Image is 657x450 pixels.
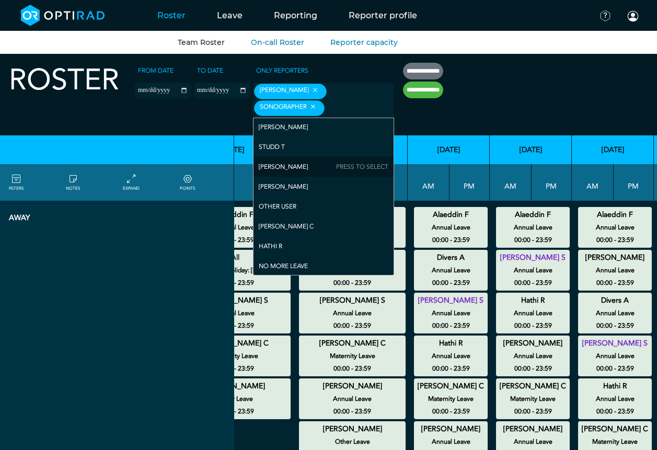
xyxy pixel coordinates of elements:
small: Maternity Leave [176,350,296,362]
small: Annual Leave [409,435,492,448]
div: Annual Leave 00:00 - 23:59 [496,336,570,376]
small: National Holiday: [DATE] [176,264,296,276]
small: 00:00 - 23:59 [333,319,371,332]
small: 00:00 - 23:59 [596,405,634,418]
h2: Roster [9,63,119,98]
small: 00:00 - 23:59 [432,234,470,246]
th: [DATE] [408,135,490,164]
div: Annual Leave 00:00 - 23:59 [496,207,570,248]
small: 00:00 - 23:59 [514,234,552,246]
summary: Hathi R [580,380,650,393]
summary: [PERSON_NAME] C [301,337,404,350]
div: [PERSON_NAME] [254,84,327,99]
div: Annual Leave 00:00 - 23:59 [578,250,652,291]
summary: [PERSON_NAME] [301,423,404,435]
small: Annual Leave [573,264,656,276]
div: Other Leave 00:00 - 23:59 [180,378,291,419]
div: Studd T [253,137,394,157]
small: Annual Leave [491,221,574,234]
small: 00:00 - 23:59 [432,276,470,289]
summary: Divers A [580,294,650,307]
small: 00:00 - 23:59 [216,234,254,246]
small: 00:00 - 23:59 [514,362,552,375]
th: [DATE] [490,135,572,164]
small: Annual Leave [573,307,656,319]
label: From date [135,63,177,78]
div: Maternity Leave 00:00 - 23:59 [180,336,291,376]
summary: [PERSON_NAME] [498,337,568,350]
a: collapse/expand entries [123,173,140,192]
div: Annual Leave 00:00 - 23:59 [414,250,488,291]
a: On-call Roster [251,38,304,47]
small: Annual Leave [294,307,410,319]
summary: [PERSON_NAME] [301,380,404,393]
summary: [PERSON_NAME] S [416,294,486,307]
th: [DATE] [572,135,654,164]
small: 00:00 - 23:59 [596,319,634,332]
summary: [PERSON_NAME] [580,251,650,264]
small: 00:00 - 23:59 [514,405,552,418]
small: Maternity Leave [294,350,410,362]
small: 00:00 - 23:59 [596,276,634,289]
small: 00:00 - 23:59 [333,362,371,375]
summary: All [182,251,290,264]
summary: [PERSON_NAME] C [182,337,290,350]
small: Annual Leave [409,264,492,276]
div: [PERSON_NAME] [253,117,394,137]
div: Annual Leave 00:00 - 23:59 [578,336,652,376]
div: Maternity Leave 00:00 - 23:59 [414,378,488,419]
small: Annual Leave [176,221,296,234]
div: Annual Leave 00:00 - 23:59 [414,336,488,376]
small: Annual Leave [573,393,656,405]
small: Annual Leave [409,350,492,362]
div: Annual Leave 00:00 - 23:59 [414,207,488,248]
div: NO MORE LEAVE [253,256,394,276]
div: Hathi R [253,236,394,256]
div: [PERSON_NAME] [253,177,394,197]
div: National Holiday: Summer bank holiday 00:00 - 23:59 [180,250,291,291]
div: Annual Leave 00:00 - 23:59 [496,293,570,333]
small: 00:00 - 23:59 [596,234,634,246]
summary: [PERSON_NAME] [498,423,568,435]
div: Maternity Leave 00:00 - 23:59 [496,378,570,419]
summary: [PERSON_NAME] S [580,337,650,350]
div: Annual Leave 00:00 - 23:59 [299,207,406,248]
th: AM [408,164,449,201]
small: Other Leave [176,393,296,405]
summary: Alaeddin F [580,209,650,221]
a: FILTERS [9,173,24,192]
div: Annual Leave 00:00 - 23:59 [180,293,291,333]
small: 00:00 - 23:59 [216,276,254,289]
a: collapse/expand expected points [180,173,195,192]
small: 00:00 - 23:59 [216,405,254,418]
summary: [PERSON_NAME] C [498,380,568,393]
summary: Alaeddin F [416,209,486,221]
small: 00:00 - 23:59 [333,276,371,289]
div: Annual Leave 00:00 - 23:59 [180,207,291,248]
summary: [PERSON_NAME] [416,423,486,435]
a: Team Roster [178,38,225,47]
div: Maternity Leave 00:00 - 23:59 [299,336,406,376]
small: 00:00 - 23:59 [514,319,552,332]
small: Annual Leave [409,221,492,234]
small: Maternity Leave [409,393,492,405]
div: Annual Leave 00:00 - 23:59 [299,293,406,333]
small: 00:00 - 23:59 [216,362,254,375]
small: Maternity Leave [573,435,656,448]
small: 00:00 - 23:59 [432,362,470,375]
summary: [PERSON_NAME] S [182,294,290,307]
summary: [PERSON_NAME] [182,380,290,393]
th: AM [572,164,614,201]
div: Annual Leave 00:00 - 23:59 [299,378,406,419]
small: 00:00 - 23:59 [432,319,470,332]
small: 00:00 - 23:59 [596,362,634,375]
summary: Alaeddin F [182,209,290,221]
small: Annual Leave [573,221,656,234]
small: Annual Leave [491,307,574,319]
small: Other Leave [294,435,410,448]
small: Annual Leave [176,307,296,319]
label: Only Reporters [253,63,312,78]
div: Annual Leave 00:00 - 23:59 [578,378,652,419]
button: Remove item: 'e9f6a2c3-6a10-4e78-b604-c729fd223061' [307,103,319,110]
div: [PERSON_NAME] C [253,216,394,236]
